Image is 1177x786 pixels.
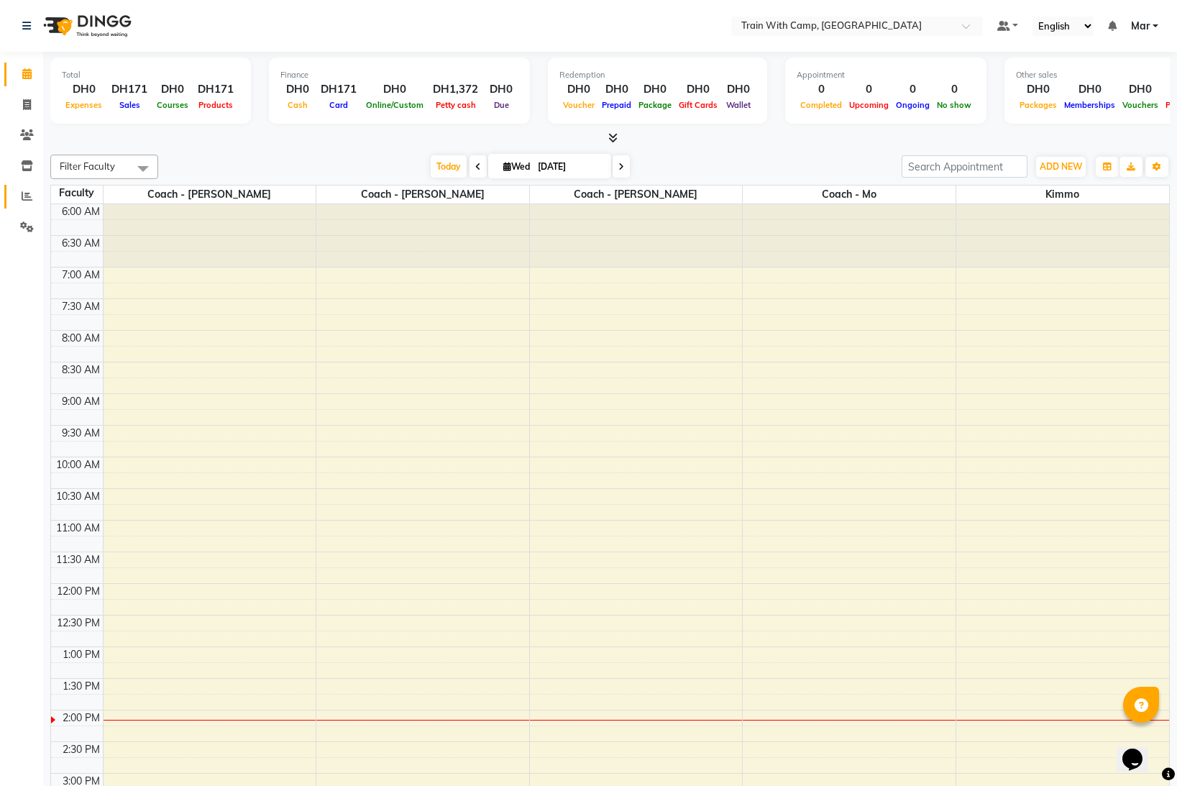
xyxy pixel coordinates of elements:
[675,81,721,98] div: DH0
[153,100,192,110] span: Courses
[280,81,315,98] div: DH0
[427,81,484,98] div: DH1,372
[153,81,192,98] div: DH0
[635,100,675,110] span: Package
[59,426,103,441] div: 9:30 AM
[106,81,153,98] div: DH171
[1119,81,1162,98] div: DH0
[892,100,933,110] span: Ongoing
[1036,157,1086,177] button: ADD NEW
[59,299,103,314] div: 7:30 AM
[54,616,103,631] div: 12:30 PM
[559,81,598,98] div: DH0
[490,100,513,110] span: Due
[846,100,892,110] span: Upcoming
[846,81,892,98] div: 0
[431,155,467,178] span: Today
[59,268,103,283] div: 7:00 AM
[51,186,103,201] div: Faculty
[1016,100,1061,110] span: Packages
[59,331,103,346] div: 8:00 AM
[62,69,239,81] div: Total
[1016,81,1061,98] div: DH0
[956,186,1169,204] span: Kimmo
[721,81,756,98] div: DH0
[902,155,1027,178] input: Search Appointment
[1040,161,1082,172] span: ADD NEW
[316,186,529,204] span: Coach - [PERSON_NAME]
[59,236,103,251] div: 6:30 AM
[723,100,754,110] span: Wallet
[1061,81,1119,98] div: DH0
[60,647,103,662] div: 1:00 PM
[195,100,237,110] span: Products
[104,186,316,204] span: Coach - [PERSON_NAME]
[59,204,103,219] div: 6:00 AM
[284,100,311,110] span: Cash
[53,489,103,504] div: 10:30 AM
[533,156,605,178] input: 2025-09-03
[315,81,362,98] div: DH171
[60,710,103,726] div: 2:00 PM
[62,100,106,110] span: Expenses
[500,161,533,172] span: Wed
[530,186,743,204] span: Coach - [PERSON_NAME]
[675,100,721,110] span: Gift Cards
[559,100,598,110] span: Voucher
[1131,19,1150,34] span: Mar
[933,81,975,98] div: 0
[484,81,518,98] div: DH0
[1119,100,1162,110] span: Vouchers
[54,584,103,599] div: 12:00 PM
[116,100,144,110] span: Sales
[60,160,115,172] span: Filter Faculty
[362,100,427,110] span: Online/Custom
[53,552,103,567] div: 11:30 AM
[362,81,427,98] div: DH0
[598,100,635,110] span: Prepaid
[797,69,975,81] div: Appointment
[53,457,103,472] div: 10:00 AM
[60,679,103,694] div: 1:30 PM
[432,100,480,110] span: Petty cash
[62,81,106,98] div: DH0
[1117,728,1163,772] iframe: chat widget
[598,81,635,98] div: DH0
[59,394,103,409] div: 9:00 AM
[53,521,103,536] div: 11:00 AM
[933,100,975,110] span: No show
[280,69,518,81] div: Finance
[60,742,103,757] div: 2:30 PM
[635,81,675,98] div: DH0
[559,69,756,81] div: Redemption
[192,81,239,98] div: DH171
[59,362,103,378] div: 8:30 AM
[326,100,352,110] span: Card
[797,81,846,98] div: 0
[743,186,956,204] span: Coach - Mo
[892,81,933,98] div: 0
[37,6,135,46] img: logo
[797,100,846,110] span: Completed
[1061,100,1119,110] span: Memberships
